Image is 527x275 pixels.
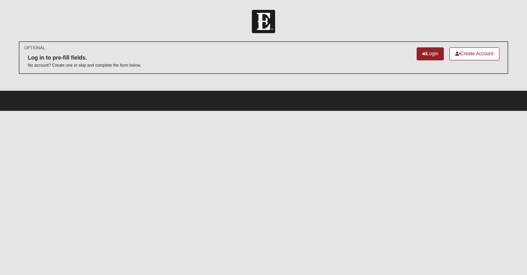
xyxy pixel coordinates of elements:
h6: Log in to pre-fill fields. [28,54,141,61]
a: Login [417,47,444,60]
p: No account? Create one or skip and complete the form below. [28,62,141,68]
a: Create Account [449,47,499,60]
img: Church of Eleven22 Logo [252,10,275,33]
small: OPTIONAL [24,45,45,51]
